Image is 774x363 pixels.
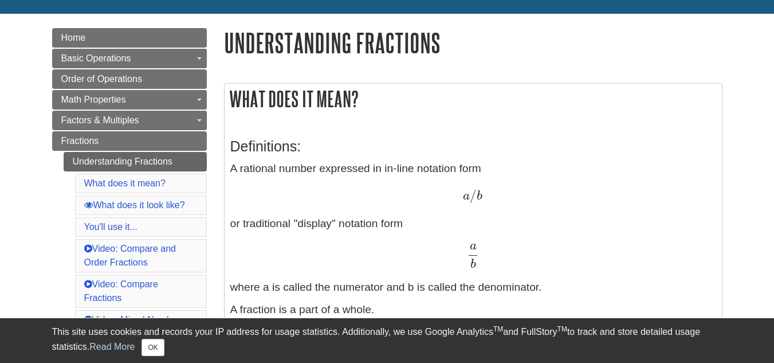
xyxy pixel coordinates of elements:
span: a [463,190,470,202]
span: Home [61,33,86,42]
a: Read More [89,342,135,352]
span: Factors & Multiples [61,115,139,125]
a: Factors & Multiples [52,111,207,130]
a: Video: Compare and Order Fractions [84,244,176,267]
span: Math Properties [61,95,126,104]
span: a [470,240,477,252]
a: You'll use it... [84,222,137,232]
span: Basic Operations [61,53,131,63]
sup: TM [557,325,567,333]
a: What does it mean? [84,178,166,188]
a: Understanding Fractions [64,152,207,171]
p: A rational number expressed in in-line notation form or traditional "display" notation form where... [230,161,716,296]
h2: What does it mean? [225,84,722,114]
span: / [470,188,477,203]
sup: TM [493,325,503,333]
div: This site uses cookies and records your IP address for usage statistics. Additionally, we use Goo... [52,325,722,356]
h3: Definitions: [230,138,716,155]
h1: Understanding Fractions [224,28,722,57]
span: Fractions [61,136,99,146]
a: Video: Mixed Numbes and Improper Fractions [84,315,182,338]
a: Basic Operations [52,49,207,68]
a: Home [52,28,207,48]
a: Video: Compare Fractions [84,279,158,303]
a: Order of Operations [52,69,207,89]
a: What does it look like? [84,200,185,210]
button: Close [142,339,164,356]
span: b [477,190,482,202]
span: b [470,258,476,271]
a: Math Properties [52,90,207,110]
a: Fractions [52,131,207,151]
span: Order of Operations [61,74,142,84]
